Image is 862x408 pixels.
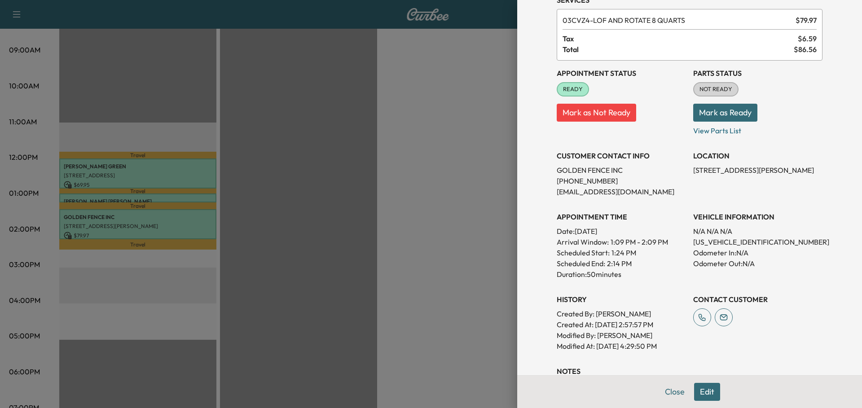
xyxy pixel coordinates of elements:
[693,247,822,258] p: Odometer In: N/A
[693,258,822,269] p: Odometer Out: N/A
[694,383,720,401] button: Edit
[563,15,792,26] span: LOF AND ROTATE 8 QUARTS
[693,165,822,175] p: [STREET_ADDRESS][PERSON_NAME]
[557,319,686,330] p: Created At : [DATE] 2:57:57 PM
[694,85,738,94] span: NOT READY
[659,383,690,401] button: Close
[693,68,822,79] h3: Parts Status
[693,237,822,247] p: [US_VEHICLE_IDENTIFICATION_NUMBER]
[557,294,686,305] h3: History
[794,44,817,55] span: $ 86.56
[693,122,822,136] p: View Parts List
[563,33,798,44] span: Tax
[557,150,686,161] h3: CUSTOMER CONTACT INFO
[693,104,757,122] button: Mark as Ready
[557,308,686,319] p: Created By : [PERSON_NAME]
[611,237,668,247] span: 1:09 PM - 2:09 PM
[557,247,610,258] p: Scheduled Start:
[557,165,686,175] p: GOLDEN FENCE INC
[796,15,817,26] span: $ 79.97
[557,366,822,377] h3: NOTES
[557,186,686,197] p: [EMAIL_ADDRESS][DOMAIN_NAME]
[611,247,636,258] p: 1:24 PM
[798,33,817,44] span: $ 6.59
[693,150,822,161] h3: LOCATION
[557,226,686,237] p: Date: [DATE]
[557,211,686,222] h3: APPOINTMENT TIME
[693,211,822,222] h3: VEHICLE INFORMATION
[693,226,822,237] p: N/A N/A N/A
[557,68,686,79] h3: Appointment Status
[557,269,686,280] p: Duration: 50 minutes
[563,44,794,55] span: Total
[557,175,686,186] p: [PHONE_NUMBER]
[558,85,588,94] span: READY
[557,237,686,247] p: Arrival Window:
[557,330,686,341] p: Modified By : [PERSON_NAME]
[693,294,822,305] h3: CONTACT CUSTOMER
[557,258,605,269] p: Scheduled End:
[557,104,636,122] button: Mark as Not Ready
[607,258,632,269] p: 2:14 PM
[557,341,686,351] p: Modified At : [DATE] 4:29:50 PM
